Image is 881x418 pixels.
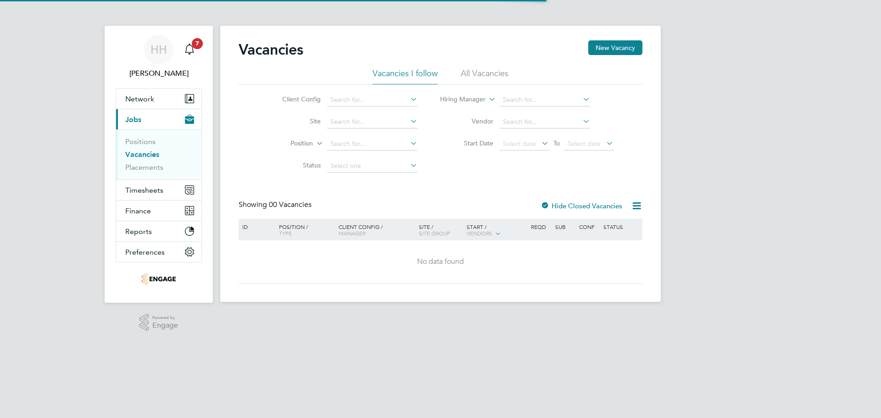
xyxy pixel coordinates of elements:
[116,109,201,129] button: Jobs
[152,322,178,329] span: Engage
[116,201,201,221] button: Finance
[260,139,313,148] label: Position
[336,219,417,241] div: Client Config /
[240,219,272,234] div: ID
[116,35,202,79] a: HH[PERSON_NAME]
[116,272,202,286] a: Go to home page
[125,227,152,236] span: Reports
[373,68,438,84] li: Vacancies I follow
[125,248,165,256] span: Preferences
[125,206,151,215] span: Finance
[440,117,493,125] label: Vendor
[125,150,159,159] a: Vacancies
[327,116,418,128] input: Search for...
[588,40,642,55] button: New Vacancy
[327,160,418,173] input: Select one
[529,219,552,234] div: Reqd
[240,257,641,267] div: No data found
[180,35,199,64] a: 7
[417,219,465,241] div: Site /
[503,139,536,148] span: Select date
[467,229,492,237] span: Vendors
[568,139,601,148] span: Select date
[553,219,577,234] div: Sub
[327,94,418,106] input: Search for...
[105,26,213,303] nav: Main navigation
[152,314,178,322] span: Powered by
[116,89,201,109] button: Network
[464,219,529,242] div: Start /
[551,137,563,149] span: To
[116,180,201,200] button: Timesheets
[269,200,312,209] span: 00 Vacancies
[440,139,493,147] label: Start Date
[577,219,601,234] div: Conf
[125,137,156,146] a: Positions
[419,229,450,237] span: Site Group
[116,242,201,262] button: Preferences
[125,186,163,195] span: Timesheets
[339,229,366,237] span: Manager
[461,68,508,84] li: All Vacancies
[125,95,154,103] span: Network
[268,161,321,169] label: Status
[116,68,202,79] span: Hannah Humphreys
[125,115,141,124] span: Jobs
[601,219,641,234] div: Status
[139,314,178,331] a: Powered byEngage
[268,95,321,103] label: Client Config
[192,38,203,49] span: 7
[125,163,163,172] a: Placements
[272,219,336,241] div: Position /
[151,44,167,56] span: HH
[268,117,321,125] label: Site
[239,200,313,210] div: Showing
[500,94,590,106] input: Search for...
[541,201,622,210] label: Hide Closed Vacancies
[239,40,303,59] h2: Vacancies
[279,229,292,237] span: Type
[500,116,590,128] input: Search for...
[141,272,176,286] img: optima-uk-logo-retina.png
[116,129,201,179] div: Jobs
[433,95,485,104] label: Hiring Manager
[116,221,201,241] button: Reports
[327,138,418,150] input: Search for...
